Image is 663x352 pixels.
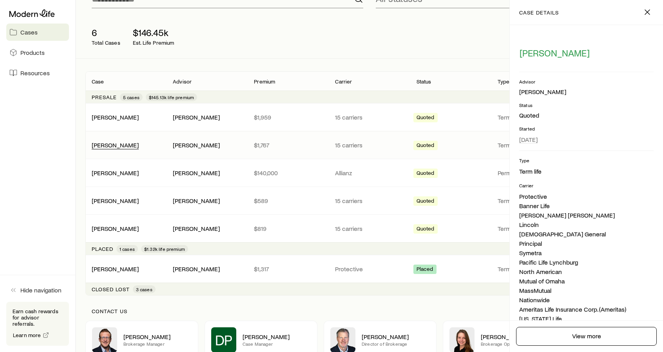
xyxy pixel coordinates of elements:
[417,78,431,85] p: Status
[519,136,538,143] span: [DATE]
[362,333,430,341] p: [PERSON_NAME]
[6,24,69,41] a: Cases
[519,88,566,96] div: [PERSON_NAME]
[519,305,654,314] li: Ameritas Life Insurance Corp. (Ameritas)
[498,113,566,121] p: Term life
[92,225,139,233] div: [PERSON_NAME]
[516,327,657,346] a: View more
[335,78,352,85] p: Carrier
[417,198,435,206] span: Quoted
[20,49,45,56] span: Products
[498,78,510,85] p: Type
[519,295,654,305] li: Nationwide
[417,114,435,122] span: Quoted
[362,341,430,347] p: Director of Brokerage
[481,333,549,341] p: [PERSON_NAME]
[519,239,654,248] li: Principal
[92,225,139,232] a: [PERSON_NAME]
[85,71,654,296] div: Client cases
[123,94,139,100] span: 5 cases
[335,169,404,177] p: Allianz
[498,197,566,205] p: Term life
[519,220,654,229] li: Lincoln
[173,169,220,177] div: [PERSON_NAME]
[6,64,69,82] a: Resources
[92,265,139,272] a: [PERSON_NAME]
[335,197,404,205] p: 15 carriers
[215,332,233,348] span: DP
[136,286,152,292] span: 3 cases
[92,78,104,85] p: Case
[133,27,174,38] p: $146.45k
[519,267,654,276] li: North American
[254,225,322,232] p: $819
[92,169,139,176] a: [PERSON_NAME]
[519,111,654,119] p: Quoted
[92,308,647,314] p: Contact us
[519,125,654,132] p: Started
[417,225,435,234] span: Quoted
[254,113,322,121] p: $1,959
[149,94,194,100] span: $145.13k life premium
[120,246,135,252] span: 1 cases
[519,314,654,323] li: [US_STATE] Life
[519,47,590,59] button: [PERSON_NAME]
[92,246,113,252] p: Placed
[20,69,50,77] span: Resources
[335,141,404,149] p: 15 carriers
[173,265,220,273] div: [PERSON_NAME]
[243,333,311,341] p: [PERSON_NAME]
[92,197,139,204] a: [PERSON_NAME]
[519,167,654,176] li: Term life
[92,286,130,292] p: Closed lost
[20,286,62,294] span: Hide navigation
[498,141,566,149] p: Term life
[519,276,654,286] li: Mutual of Omaha
[519,192,654,201] li: Protective
[335,225,404,232] p: 15 carriers
[254,197,322,205] p: $589
[519,157,654,163] p: Type
[519,258,654,267] li: Pacific Life Lynchburg
[6,281,69,299] button: Hide navigation
[92,197,139,205] div: [PERSON_NAME]
[173,141,220,149] div: [PERSON_NAME]
[417,142,435,150] span: Quoted
[243,341,311,347] p: Case Manager
[173,78,192,85] p: Advisor
[92,27,120,38] p: 6
[498,265,566,273] p: Term life
[519,9,559,16] p: case details
[498,225,566,232] p: Term life
[417,170,435,178] span: Quoted
[173,225,220,233] div: [PERSON_NAME]
[6,302,69,346] div: Earn cash rewards for advisor referrals.Learn more
[519,286,654,295] li: MassMutual
[254,141,322,149] p: $1,767
[92,40,120,46] p: Total Cases
[13,308,63,327] p: Earn cash rewards for advisor referrals.
[92,113,139,122] div: [PERSON_NAME]
[6,44,69,61] a: Products
[417,266,433,274] span: Placed
[519,229,654,239] li: [DEMOGRAPHIC_DATA] General
[92,94,117,100] p: Presale
[144,246,185,252] span: $1.32k life premium
[173,113,220,122] div: [PERSON_NAME]
[123,333,192,341] p: [PERSON_NAME]
[173,197,220,205] div: [PERSON_NAME]
[519,210,654,220] li: [PERSON_NAME] [PERSON_NAME]
[254,265,322,273] p: $1,317
[519,182,654,189] p: Carrier
[335,113,404,121] p: 15 carriers
[335,265,404,273] p: Protective
[92,169,139,177] div: [PERSON_NAME]
[498,169,566,177] p: Permanent life
[254,78,275,85] p: Premium
[254,169,322,177] p: $140,000
[92,265,139,273] div: [PERSON_NAME]
[123,341,192,347] p: Brokerage Manager
[92,141,139,149] a: [PERSON_NAME]
[519,78,654,85] p: Advisor
[481,341,549,347] p: Brokerage Operations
